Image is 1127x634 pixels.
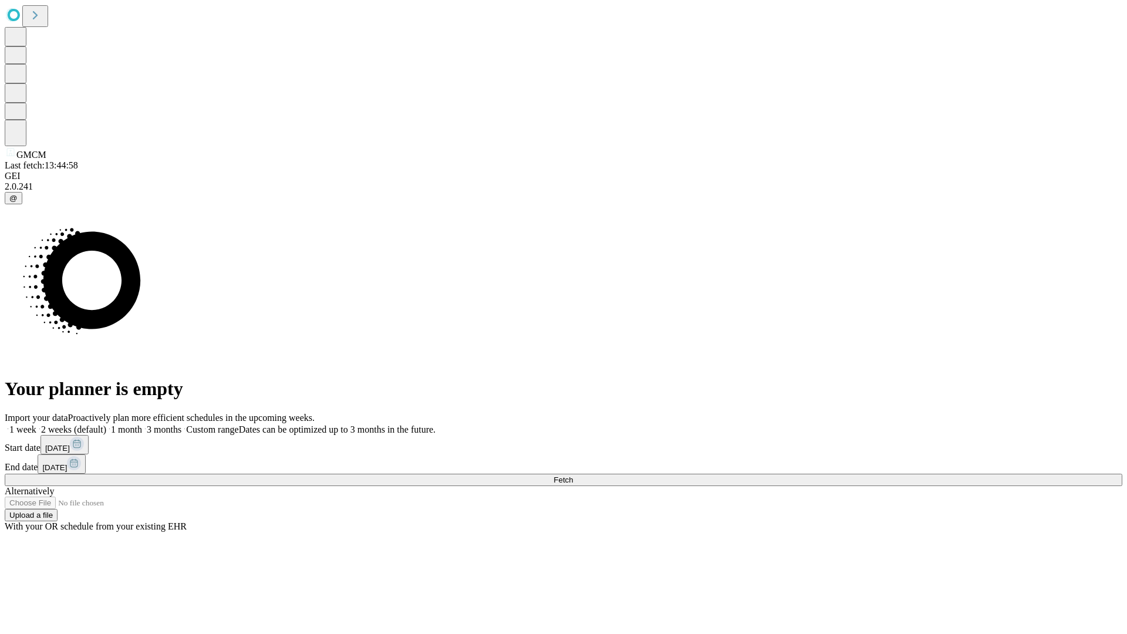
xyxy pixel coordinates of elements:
[5,435,1122,454] div: Start date
[5,378,1122,400] h1: Your planner is empty
[41,424,106,434] span: 2 weeks (default)
[5,192,22,204] button: @
[9,194,18,203] span: @
[41,435,89,454] button: [DATE]
[239,424,436,434] span: Dates can be optimized up to 3 months in the future.
[147,424,181,434] span: 3 months
[5,454,1122,474] div: End date
[5,171,1122,181] div: GEI
[5,486,54,496] span: Alternatively
[5,521,187,531] span: With your OR schedule from your existing EHR
[5,160,78,170] span: Last fetch: 13:44:58
[5,474,1122,486] button: Fetch
[5,509,58,521] button: Upload a file
[45,444,70,453] span: [DATE]
[5,181,1122,192] div: 2.0.241
[16,150,46,160] span: GMCM
[111,424,142,434] span: 1 month
[5,413,68,423] span: Import your data
[554,475,573,484] span: Fetch
[186,424,238,434] span: Custom range
[68,413,315,423] span: Proactively plan more efficient schedules in the upcoming weeks.
[42,463,67,472] span: [DATE]
[38,454,86,474] button: [DATE]
[9,424,36,434] span: 1 week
